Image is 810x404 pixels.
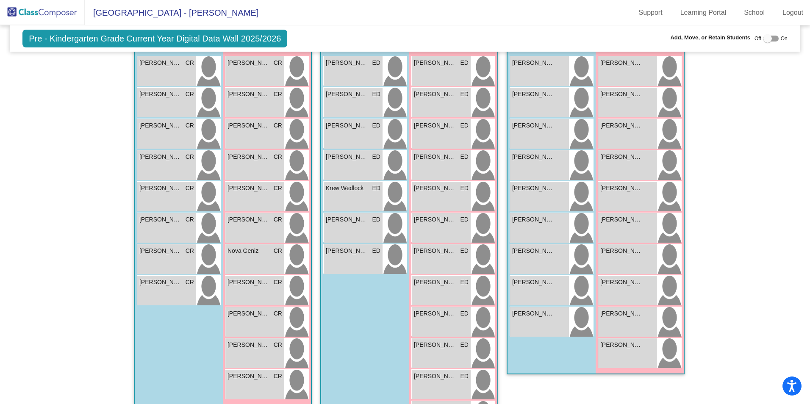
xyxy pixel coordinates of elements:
[460,152,469,161] span: ED
[632,6,669,19] a: Support
[186,278,194,287] span: CR
[139,184,182,193] span: [PERSON_NAME]
[600,184,643,193] span: [PERSON_NAME]
[414,246,456,255] span: [PERSON_NAME]
[22,30,287,47] span: Pre - Kindergarten Grade Current Year Digital Data Wall 2025/2026
[326,58,368,67] span: [PERSON_NAME]
[227,90,270,99] span: [PERSON_NAME]
[326,246,368,255] span: [PERSON_NAME]
[274,215,282,224] span: CR
[227,184,270,193] span: [PERSON_NAME]
[670,33,750,42] span: Add, Move, or Retain Students
[139,215,182,224] span: [PERSON_NAME] [PERSON_NAME]
[512,152,555,161] span: [PERSON_NAME]
[139,121,182,130] span: [PERSON_NAME]
[274,90,282,99] span: CR
[460,340,469,349] span: ED
[326,184,368,193] span: Krew Wedlock
[512,121,555,130] span: [PERSON_NAME] [PERSON_NAME]
[227,246,270,255] span: Nova Geniz
[512,90,555,99] span: [PERSON_NAME]
[227,152,270,161] span: [PERSON_NAME]
[139,278,182,287] span: [PERSON_NAME]
[512,215,555,224] span: [PERSON_NAME]
[755,35,761,42] span: Off
[326,215,368,224] span: [PERSON_NAME]
[85,6,258,19] span: [GEOGRAPHIC_DATA] - [PERSON_NAME]
[600,215,643,224] span: [PERSON_NAME]
[737,6,771,19] a: School
[600,58,643,67] span: [PERSON_NAME]
[460,121,469,130] span: ED
[674,6,733,19] a: Learning Portal
[227,340,270,349] span: [PERSON_NAME] De La [PERSON_NAME]
[460,184,469,193] span: ED
[326,152,368,161] span: [PERSON_NAME]
[372,121,380,130] span: ED
[600,246,643,255] span: [PERSON_NAME]
[139,90,182,99] span: [PERSON_NAME]
[274,372,282,381] span: CR
[227,278,270,287] span: [PERSON_NAME] [PERSON_NAME]
[274,340,282,349] span: CR
[414,309,456,318] span: [PERSON_NAME]
[414,372,456,381] span: [PERSON_NAME]
[186,184,194,193] span: CR
[372,90,380,99] span: ED
[139,58,182,67] span: [PERSON_NAME]
[227,121,270,130] span: [PERSON_NAME]
[326,121,368,130] span: [PERSON_NAME]
[414,121,456,130] span: [PERSON_NAME]
[414,58,456,67] span: [PERSON_NAME]
[600,309,643,318] span: [PERSON_NAME]
[274,309,282,318] span: CR
[460,278,469,287] span: ED
[600,152,643,161] span: [PERSON_NAME]
[372,246,380,255] span: ED
[227,309,270,318] span: [PERSON_NAME]
[274,246,282,255] span: CR
[274,121,282,130] span: CR
[139,246,182,255] span: [PERSON_NAME] [PERSON_NAME]
[414,152,456,161] span: [PERSON_NAME]
[186,215,194,224] span: CR
[139,152,182,161] span: [PERSON_NAME]
[460,58,469,67] span: ED
[414,278,456,287] span: [PERSON_NAME]
[414,215,456,224] span: [PERSON_NAME]
[186,246,194,255] span: CR
[776,6,810,19] a: Logout
[600,278,643,287] span: [PERSON_NAME]
[460,90,469,99] span: ED
[186,90,194,99] span: CR
[512,184,555,193] span: [PERSON_NAME]
[414,90,456,99] span: [PERSON_NAME]
[372,184,380,193] span: ED
[600,90,643,99] span: [PERSON_NAME]
[186,121,194,130] span: CR
[512,246,555,255] span: [PERSON_NAME]
[512,278,555,287] span: [PERSON_NAME]
[460,372,469,381] span: ED
[460,246,469,255] span: ED
[372,58,380,67] span: ED
[460,309,469,318] span: ED
[372,152,380,161] span: ED
[372,215,380,224] span: ED
[227,58,270,67] span: [PERSON_NAME]
[227,372,270,381] span: [PERSON_NAME]
[274,278,282,287] span: CR
[274,152,282,161] span: CR
[186,58,194,67] span: CR
[460,215,469,224] span: ED
[512,58,555,67] span: [PERSON_NAME]
[326,90,368,99] span: [PERSON_NAME]
[186,152,194,161] span: CR
[600,340,643,349] span: [PERSON_NAME]
[227,215,270,224] span: [PERSON_NAME]
[600,121,643,130] span: [PERSON_NAME]
[274,184,282,193] span: CR
[781,35,788,42] span: On
[512,309,555,318] span: [PERSON_NAME]
[414,340,456,349] span: [PERSON_NAME]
